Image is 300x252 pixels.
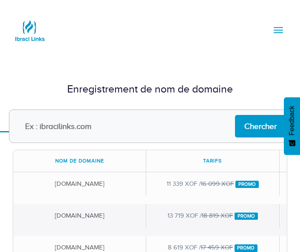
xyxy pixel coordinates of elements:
[201,180,234,187] del: 16 099 XOF
[13,150,146,172] div: Nom de domaine
[13,6,47,48] a: Logo Ibraci Links
[13,204,146,227] div: [DOMAIN_NAME]
[146,204,279,227] div: 13 719 XOF /
[201,244,233,251] del: 17 459 XOF
[13,14,47,48] img: Logo Ibraci Links
[235,181,259,188] span: Promo
[9,109,292,143] input: Ex : ibracilinks.com
[146,172,279,196] div: 11 339 XOF /
[288,106,296,135] span: Feedback
[235,244,258,252] span: Promo
[235,213,258,220] span: Promo
[235,115,286,137] input: Chercher
[284,97,300,155] button: Feedback - Afficher l’enquête
[13,172,146,196] div: [DOMAIN_NAME]
[146,150,279,172] div: Tarifs
[201,212,233,219] del: 18 819 XOF
[13,81,287,97] div: Enregistrement de nom de domaine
